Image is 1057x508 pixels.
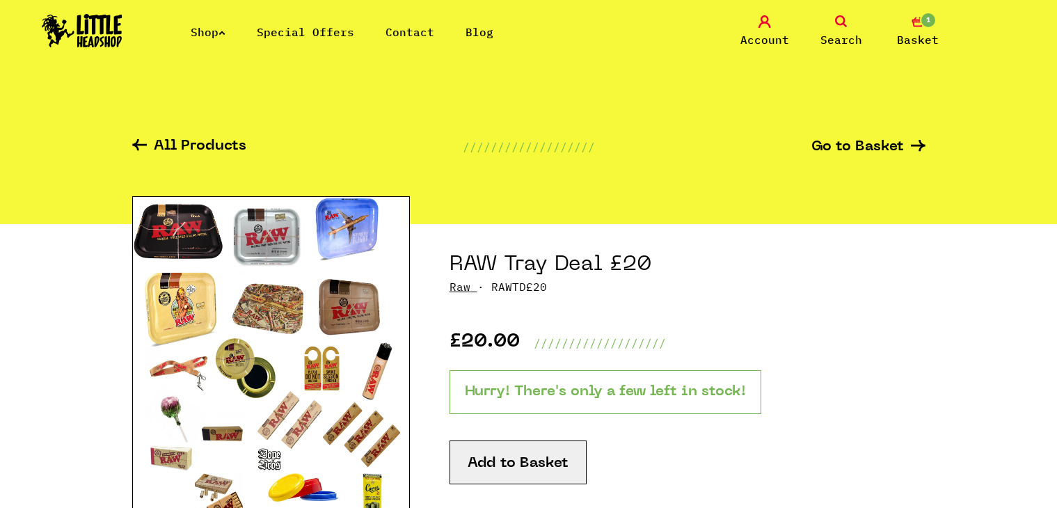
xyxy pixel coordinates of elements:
a: 1 Basket [883,15,953,48]
button: Add to Basket [450,440,587,484]
span: 1 [920,12,937,29]
a: Go to Basket [811,140,925,154]
p: · RAWTD£20 [450,278,925,295]
a: All Products [132,139,246,155]
img: Little Head Shop Logo [42,14,122,47]
p: /////////////////// [463,138,595,155]
span: Basket [897,31,939,48]
a: Blog [466,25,493,39]
p: /////////////////// [534,335,666,351]
a: Contact [386,25,434,39]
p: £20.00 [450,335,520,351]
a: Shop [191,25,225,39]
h1: RAW Tray Deal £20 [450,252,925,278]
a: Special Offers [257,25,354,39]
span: Search [820,31,862,48]
p: Hurry! There's only a few left in stock! [450,370,761,414]
span: Account [740,31,789,48]
a: Search [806,15,876,48]
a: Raw [450,280,470,294]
